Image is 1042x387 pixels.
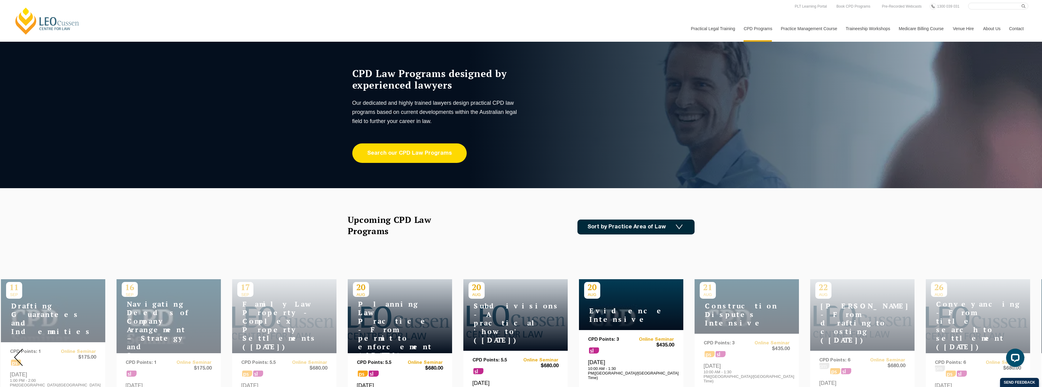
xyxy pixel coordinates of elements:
img: Icon [676,224,683,230]
a: Venue Hire [948,16,978,42]
span: $680.00 [400,365,443,372]
a: Book CPD Programs [835,3,872,10]
span: $435.00 [631,342,674,349]
a: Medicare Billing Course [894,16,948,42]
iframe: LiveChat chat widget [1001,346,1027,372]
a: [PERSON_NAME] Centre for Law [14,7,81,35]
a: Sort by Practice Area of Law [577,220,695,234]
span: sl [473,368,483,374]
a: Practical Legal Training [686,16,739,42]
a: Practice Management Course [776,16,841,42]
h4: Subdivisions - A practical 'how to' ([DATE]) [469,302,545,344]
a: Online Seminar [515,358,559,363]
img: Prev [14,349,23,366]
h2: Upcoming CPD Law Programs [348,214,447,237]
p: Our dedicated and highly trained lawyers design practical CPD law programs based on current devel... [352,98,520,126]
a: Traineeship Workshops [841,16,894,42]
a: Pre-Recorded Webcasts [880,3,923,10]
div: [DATE] [588,359,674,380]
a: CPD Programs [739,16,776,42]
a: Online Seminar [631,337,674,342]
span: sl [589,347,599,354]
span: AUG [469,292,485,297]
a: Online Seminar [400,360,443,365]
h4: Evidence Intensive [584,307,660,324]
h4: Planning Law Practice - From permit to enforcement ([DATE]) [353,300,429,360]
p: 20 [469,282,485,292]
span: 1300 039 031 [937,4,959,9]
span: AUG [353,292,369,297]
p: CPD Points: 5.5 [357,360,400,365]
a: Search our CPD Law Programs [352,143,467,163]
p: 20 [353,282,369,292]
a: Contact [1005,16,1028,42]
a: About Us [978,16,1005,42]
h1: CPD Law Programs designed by experienced lawyers [352,68,520,91]
p: 10:00 AM - 1:30 PM([GEOGRAPHIC_DATA]/[GEOGRAPHIC_DATA] Time) [588,366,674,380]
p: CPD Points: 3 [588,337,631,342]
span: AUG [584,292,600,297]
a: PLT Learning Portal [793,3,828,10]
span: ps [358,371,368,377]
span: sl [369,371,379,377]
p: 20 [584,282,600,292]
p: CPD Points: 5.5 [472,358,516,363]
span: $680.00 [515,363,559,369]
a: 1300 039 031 [936,3,961,10]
